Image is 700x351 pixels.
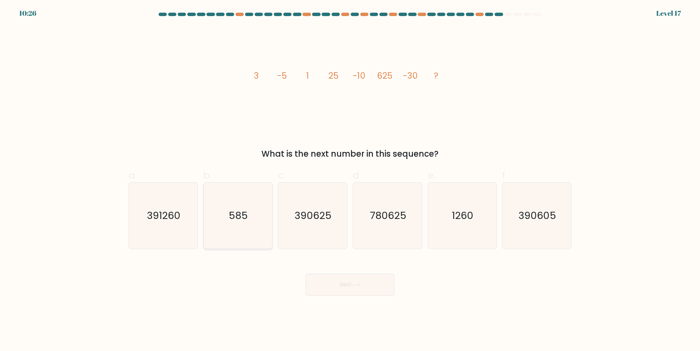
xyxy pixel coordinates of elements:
span: e. [428,169,435,182]
button: Next [306,274,394,296]
tspan: -30 [403,70,418,82]
tspan: 25 [328,70,338,82]
text: 390625 [295,209,332,222]
span: b. [203,169,212,182]
text: 1260 [452,209,473,222]
tspan: -5 [277,70,287,82]
text: 780625 [370,209,406,222]
tspan: 1 [306,70,309,82]
tspan: -10 [353,70,365,82]
span: a. [129,169,137,182]
tspan: 3 [254,70,259,82]
span: c. [278,169,285,182]
div: What is the next number in this sequence? [133,148,567,160]
span: f. [502,169,507,182]
tspan: ? [434,70,438,82]
div: 10:26 [19,8,36,18]
text: 585 [229,209,248,222]
text: 390605 [519,209,556,222]
div: Level 17 [656,8,681,18]
tspan: 625 [377,70,392,82]
text: 391260 [147,209,180,222]
span: d. [353,169,361,182]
